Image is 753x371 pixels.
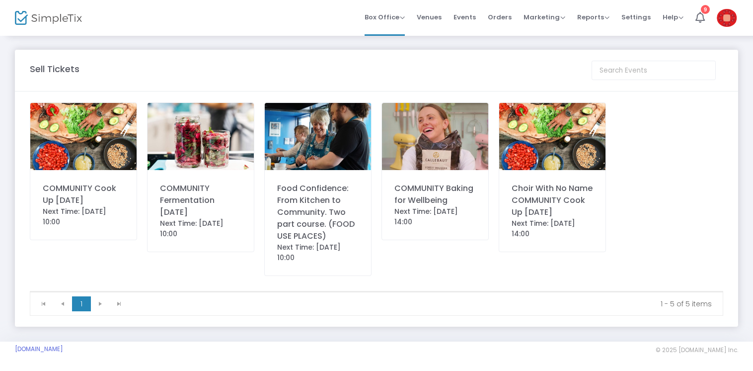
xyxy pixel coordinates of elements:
[524,12,565,22] span: Marketing
[453,4,476,30] span: Events
[30,103,137,170] img: 638895614536030209cookingclass.png
[394,183,476,206] div: COMMUNITY Baking for Wellbeing
[15,345,63,353] a: [DOMAIN_NAME]
[160,183,241,218] div: COMMUNITY Fermentation [DATE]
[30,291,723,292] div: Data table
[30,62,79,76] m-panel-title: Sell Tickets
[621,4,651,30] span: Settings
[72,296,91,311] span: Page 1
[365,12,405,22] span: Box Office
[417,4,442,30] span: Venues
[265,103,371,170] img: BatchMeat10.JPG
[136,299,712,309] kendo-pager-info: 1 - 5 of 5 items
[663,12,683,22] span: Help
[160,218,241,239] div: Next Time: [DATE] 10:00
[592,61,716,80] input: Search Events
[43,206,124,227] div: Next Time: [DATE] 10:00
[488,4,512,30] span: Orders
[577,12,609,22] span: Reports
[277,183,359,242] div: Food Confidence: From Kitchen to Community. Two part course. (FOOD USE PLACES)
[499,103,605,170] img: 638887031695322957cookingclass.png
[148,103,254,170] img: btnkitchenfermentation-0013.jpg
[43,183,124,206] div: COMMUNITY Cook Up [DATE]
[656,346,738,354] span: © 2025 [DOMAIN_NAME] Inc.
[512,183,593,218] div: Choir With No Name COMMUNITY Cook Up [DATE]
[277,242,359,263] div: Next Time: [DATE] 10:00
[382,103,488,170] img: 63888794873140897776f3bdcc-6298-49e4-bffc-07db67472a4c.JPG
[512,218,593,239] div: Next Time: [DATE] 14:00
[701,5,710,14] div: 9
[394,206,476,227] div: Next Time: [DATE] 14:00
